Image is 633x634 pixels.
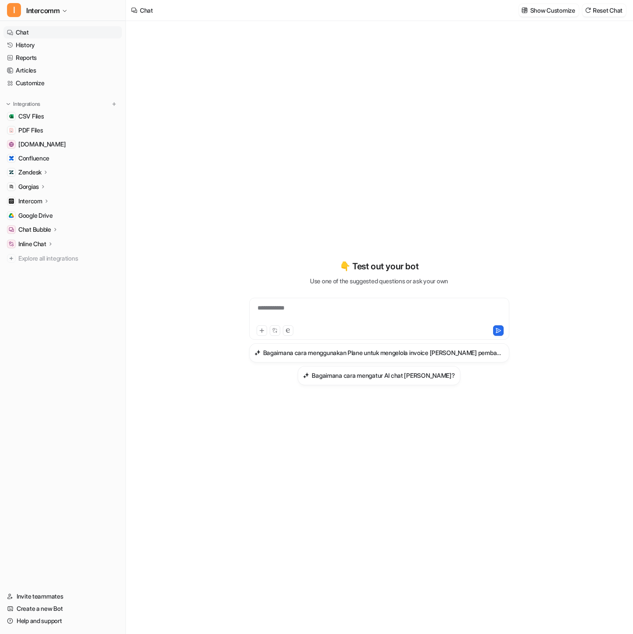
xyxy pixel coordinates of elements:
a: Help and support [3,615,122,627]
img: expand menu [5,101,11,107]
img: Intercom [9,199,14,204]
h3: Bagaimana cara menggunakan Plane untuk mengelola invoice [PERSON_NAME] pembayaran? [263,348,504,357]
span: I [7,3,21,17]
button: Bagaimana cara mengatur AI chat di Slack?Bagaimana cara mengatur AI chat [PERSON_NAME]? [298,366,460,385]
button: Integrations [3,100,43,108]
img: PDF Files [9,128,14,133]
a: CSV FilesCSV Files [3,110,122,122]
span: CSV Files [18,112,44,121]
p: Chat Bubble [18,225,51,234]
p: Show Customize [530,6,575,15]
a: Create a new Bot [3,603,122,615]
a: Customize [3,77,122,89]
a: Reports [3,52,122,64]
button: Reset Chat [582,4,626,17]
span: Confluence [18,154,49,163]
p: Inline Chat [18,240,46,248]
span: [DOMAIN_NAME] [18,140,66,149]
img: Inline Chat [9,241,14,247]
img: CSV Files [9,114,14,119]
p: Use one of the suggested questions or ask your own [310,276,448,286]
img: www.helpdesk.com [9,142,14,147]
a: Articles [3,64,122,77]
img: explore all integrations [7,254,16,263]
a: Explore all integrations [3,252,122,265]
p: Gorgias [18,182,39,191]
img: Chat Bubble [9,227,14,232]
span: PDF Files [18,126,43,135]
a: PDF FilesPDF Files [3,124,122,136]
img: reset [585,7,591,14]
button: Bagaimana cara menggunakan Plane untuk mengelola invoice dan pembayaran?Bagaimana cara menggunaka... [249,343,509,362]
img: Confluence [9,156,14,161]
p: 👇 Test out your bot [340,260,418,273]
img: Bagaimana cara mengatur AI chat di Slack? [303,372,309,379]
span: Google Drive [18,211,53,220]
div: Chat [140,6,153,15]
a: www.helpdesk.com[DOMAIN_NAME] [3,138,122,150]
p: Integrations [13,101,40,108]
a: Chat [3,26,122,38]
img: Gorgias [9,184,14,189]
button: Show Customize [519,4,579,17]
a: Invite teammates [3,590,122,603]
img: Google Drive [9,213,14,218]
span: Explore all integrations [18,251,118,265]
img: Bagaimana cara menggunakan Plane untuk mengelola invoice dan pembayaran? [254,349,261,356]
p: Intercom [18,197,42,206]
a: ConfluenceConfluence [3,152,122,164]
img: menu_add.svg [111,101,117,107]
h3: Bagaimana cara mengatur AI chat [PERSON_NAME]? [312,371,455,380]
p: Zendesk [18,168,42,177]
img: Zendesk [9,170,14,175]
a: History [3,39,122,51]
a: Google DriveGoogle Drive [3,209,122,222]
img: customize [522,7,528,14]
span: Intercomm [26,4,59,17]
